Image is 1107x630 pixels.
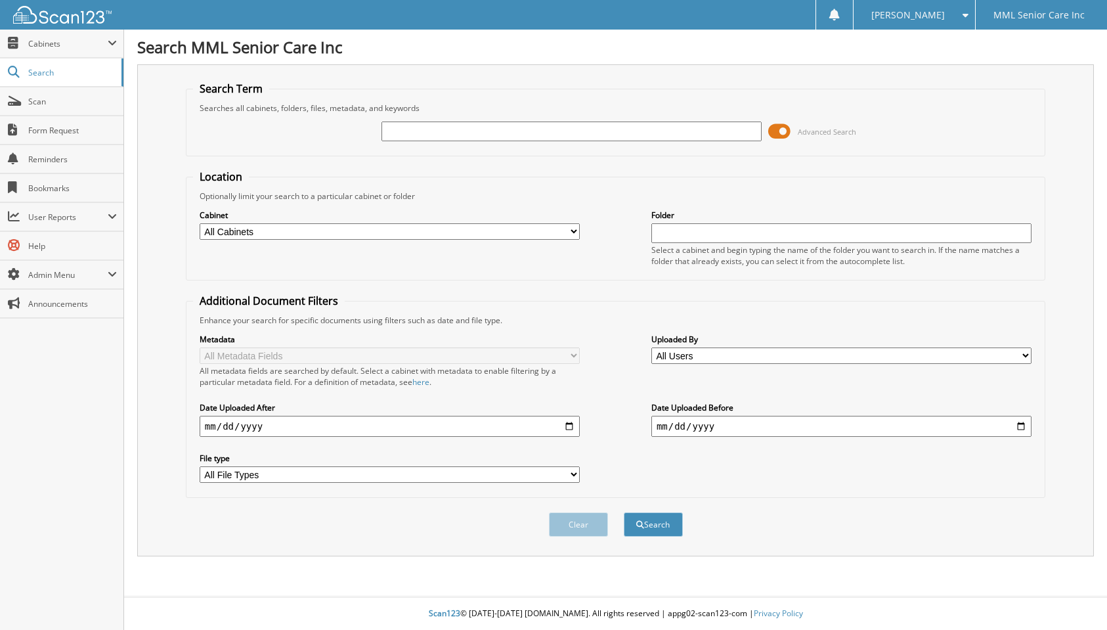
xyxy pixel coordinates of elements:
div: All metadata fields are searched by default. Select a cabinet with metadata to enable filtering b... [200,365,580,388]
span: Form Request [28,125,117,136]
input: start [200,416,580,437]
span: Help [28,240,117,252]
label: File type [200,453,580,464]
label: Metadata [200,334,580,345]
label: Cabinet [200,210,580,221]
h1: Search MML Senior Care Inc [137,36,1094,58]
span: [PERSON_NAME] [871,11,945,19]
label: Folder [651,210,1031,221]
button: Search [624,512,683,537]
div: Searches all cabinets, folders, files, metadata, and keywords [193,102,1038,114]
a: here [412,376,429,388]
span: Cabinets [28,38,108,49]
div: © [DATE]-[DATE] [DOMAIN_NAME]. All rights reserved | appg02-scan123-com | [124,598,1107,630]
div: Select a cabinet and begin typing the name of the folder you want to search in. If the name match... [651,244,1031,267]
legend: Location [193,169,249,184]
span: Reminders [28,154,117,165]
input: end [651,416,1031,437]
label: Date Uploaded Before [651,402,1031,413]
a: Privacy Policy [754,608,803,619]
div: Enhance your search for specific documents using filters such as date and file type. [193,315,1038,326]
span: Scan123 [429,608,460,619]
span: User Reports [28,212,108,223]
span: Search [28,67,115,78]
span: Admin Menu [28,269,108,281]
legend: Search Term [193,81,269,96]
div: Optionally limit your search to a particular cabinet or folder [193,191,1038,202]
label: Date Uploaded After [200,402,580,413]
span: Bookmarks [28,183,117,194]
span: MML Senior Care Inc [993,11,1085,19]
legend: Additional Document Filters [193,294,345,308]
span: Advanced Search [798,127,856,137]
img: scan123-logo-white.svg [13,6,112,24]
span: Scan [28,96,117,107]
button: Clear [549,512,608,537]
label: Uploaded By [651,334,1031,345]
span: Announcements [28,298,117,309]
